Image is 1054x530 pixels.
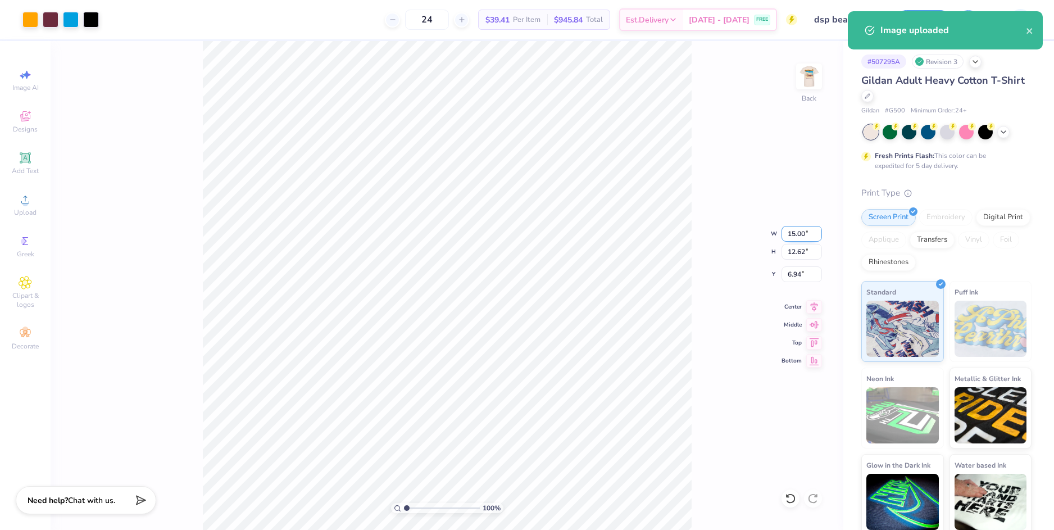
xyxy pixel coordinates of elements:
[911,106,967,116] span: Minimum Order: 24 +
[866,474,939,530] img: Glow in the Dark Ink
[866,286,896,298] span: Standard
[910,232,955,248] div: Transfers
[861,187,1032,200] div: Print Type
[806,8,888,31] input: Untitled Design
[955,459,1006,471] span: Water based Ink
[912,55,964,69] div: Revision 3
[866,459,930,471] span: Glow in the Dark Ink
[17,250,34,259] span: Greek
[861,55,906,69] div: # 507295A
[28,495,68,506] strong: Need help?
[12,166,39,175] span: Add Text
[861,232,906,248] div: Applique
[875,151,1013,171] div: This color can be expedited for 5 day delivery.
[12,83,39,92] span: Image AI
[13,125,38,134] span: Designs
[405,10,449,30] input: – –
[955,373,1021,384] span: Metallic & Glitter Ink
[880,24,1026,37] div: Image uploaded
[626,14,669,26] span: Est. Delivery
[6,291,45,309] span: Clipart & logos
[866,387,939,443] img: Neon Ink
[866,301,939,357] img: Standard
[68,495,115,506] span: Chat with us.
[1026,24,1034,37] button: close
[993,232,1019,248] div: Foil
[513,14,540,26] span: Per Item
[14,208,37,217] span: Upload
[955,301,1027,357] img: Puff Ink
[861,254,916,271] div: Rhinestones
[756,16,768,24] span: FREE
[782,339,802,347] span: Top
[802,93,816,103] div: Back
[866,373,894,384] span: Neon Ink
[483,503,501,513] span: 100 %
[782,303,802,311] span: Center
[485,14,510,26] span: $39.41
[955,474,1027,530] img: Water based Ink
[919,209,973,226] div: Embroidery
[955,387,1027,443] img: Metallic & Glitter Ink
[689,14,749,26] span: [DATE] - [DATE]
[861,106,879,116] span: Gildan
[861,74,1025,87] span: Gildan Adult Heavy Cotton T-Shirt
[958,232,989,248] div: Vinyl
[875,151,934,160] strong: Fresh Prints Flash:
[782,321,802,329] span: Middle
[782,357,802,365] span: Bottom
[586,14,603,26] span: Total
[554,14,583,26] span: $945.84
[955,286,978,298] span: Puff Ink
[798,65,820,88] img: Back
[12,342,39,351] span: Decorate
[976,209,1030,226] div: Digital Print
[861,209,916,226] div: Screen Print
[885,106,905,116] span: # G500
